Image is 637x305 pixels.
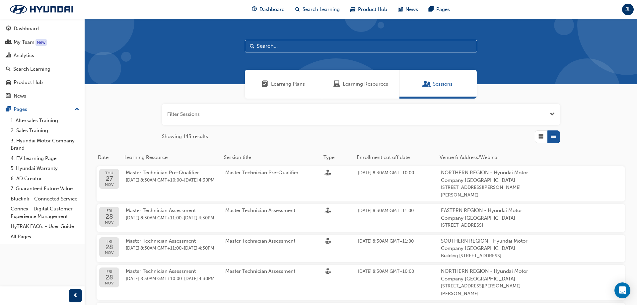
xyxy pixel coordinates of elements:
span: Master Technician Assessment [126,207,196,213]
span: news-icon [398,5,403,14]
a: pages-iconPages [423,3,455,16]
span: NOV [105,251,114,255]
span: Master Technician Assessment [225,268,295,274]
button: Pages [3,103,82,115]
a: My Team [3,36,82,48]
a: Learning ResourcesLearning Resources [322,70,399,99]
span: Dashboard [259,6,285,13]
span: news-icon [6,93,11,99]
span: 27 Nov 2025 8:30AM GMT+11:00 [358,208,414,213]
span: THU [105,171,114,175]
span: pages-icon [429,5,434,14]
span: FRI [105,209,114,213]
span: Enrollment cut off date [357,154,410,160]
span: search-icon [295,5,300,14]
span: JL [625,6,631,13]
span: 28 Nov 2025 4:30PM [184,245,214,251]
span: - [126,214,225,222]
span: FRI [105,269,114,274]
span: search-icon [6,66,11,72]
button: FRI28NOVMaster Technician Assessment[DATE] 8:30AM GMT+11:00-[DATE] 4:30PMMaster Technician Assess... [97,204,625,232]
span: Grid [538,133,543,140]
span: 28 [105,213,114,220]
a: Dashboard [3,23,82,35]
a: 6. AD Creator [8,174,82,184]
a: Connex - Digital Customer Experience Management [8,204,82,221]
button: Open the filter [550,111,555,118]
span: News [405,6,418,13]
span: Sessions [424,80,430,88]
span: sessionType_FACE_TO_FACE-icon [325,268,331,276]
span: Type [323,154,334,160]
div: Search Learning [13,65,50,73]
img: Trak [3,2,80,16]
span: 27 Nov 2025 8:30AM GMT+11:00 [358,238,414,244]
span: Pages [436,6,450,13]
span: Product Hub [358,6,387,13]
a: News [3,90,82,102]
div: Analytics [14,52,34,59]
span: NOV [105,183,114,187]
span: Learning Resources [333,80,340,88]
span: prev-icon [73,292,78,300]
span: 28 Nov 2025 4:30PM [184,276,215,281]
span: - [126,245,225,252]
span: Master Technician Assessment [225,207,295,213]
span: List [551,133,556,140]
button: JL [622,4,634,15]
span: [STREET_ADDRESS][PERSON_NAME][PERSON_NAME] [441,282,540,297]
span: Showing 143 results [162,133,208,140]
a: All Pages [8,232,82,242]
span: SOUTHERN REGION - Hyundai Motor Company [GEOGRAPHIC_DATA] [441,237,540,252]
span: Learning Plans [271,80,305,88]
button: FRI28NOVMaster Technician Assessment[DATE] 8:30AM GMT+10:00-[DATE] 4:30PMMaster Technician Assess... [97,265,625,300]
span: Learning Resource [124,154,168,160]
span: 27 Nov 2025 8:30AM GMT+10:00 [126,177,182,183]
span: 27 Nov 2025 8:30AM GMT+10:00 [358,268,414,274]
div: Pages [14,106,27,113]
span: Master Technician Pre-Qualifier [225,170,299,176]
span: sessionType_FACE_TO_FACE-icon [325,170,331,177]
a: SessionsSessions [399,70,477,99]
span: 26 Nov 2025 8:30AM GMT+10:00 [358,170,414,176]
span: Master Technician Assessment [126,238,196,244]
span: Venue & Address/Webinar [440,154,499,160]
span: Search [250,42,254,50]
input: Search... [245,40,477,52]
span: Learning Resources [343,80,388,88]
span: EASTERN REGION - Hyundai Motor Company [GEOGRAPHIC_DATA] [441,207,540,222]
a: 5. Hyundai Warranty [8,163,82,174]
span: sessionType_FACE_TO_FACE-icon [325,208,331,215]
span: guage-icon [6,26,11,32]
span: people-icon [6,39,11,45]
div: Open Intercom Messenger [614,282,630,298]
span: Master Technician Assessment [126,268,196,274]
button: THU27NOVMaster Technician Pre-Qualifier[DATE] 8:30AM GMT+10:00-[DATE] 4:30PMMaster Technician Pre... [97,166,625,201]
div: News [14,92,26,100]
a: 2. Sales Training [8,125,82,136]
span: 27 Nov 2025 4:30PM [184,177,215,183]
span: 27 [105,175,114,182]
a: 4. EV Learning Page [8,153,82,164]
span: up-icon [75,105,79,114]
a: HyTRAK FAQ's - User Guide [8,221,82,232]
span: NOV [105,281,114,285]
span: Learning Plans [262,80,268,88]
span: Master Technician Pre-Qualifier [126,170,199,176]
a: 3. Hyundai Motor Company Brand [8,136,82,153]
span: NOV [105,220,114,225]
span: Session title [224,154,251,160]
a: news-iconNews [392,3,423,16]
span: Sessions [433,80,453,88]
a: Analytics [3,49,82,62]
span: sessionType_FACE_TO_FACE-icon [325,238,331,246]
span: 28 [105,274,114,281]
a: 7. Guaranteed Future Value [8,184,82,194]
a: FRI28NOVMaster Technician Assessment[DATE] 8:30AM GMT+11:00-[DATE] 4:30PMMaster Technician Assess... [97,235,625,263]
span: 28 Nov 2025 4:30PM [184,215,214,221]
